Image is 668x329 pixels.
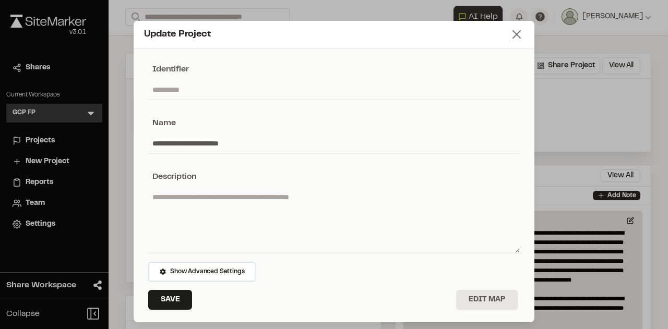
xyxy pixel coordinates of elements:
div: Description [148,170,520,183]
div: Update Project [144,28,509,42]
button: Edit Map [456,290,518,310]
div: Name [148,117,520,129]
button: Show Advanced Settings [148,262,256,282]
span: Show Advanced Settings [170,267,244,276]
button: Save [148,290,192,310]
div: Identifier [148,63,520,76]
